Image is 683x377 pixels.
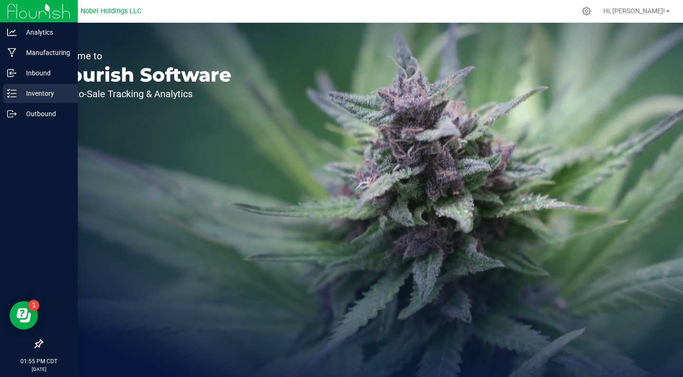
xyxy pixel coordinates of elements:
[603,7,665,15] span: Hi, [PERSON_NAME]!
[17,108,74,120] p: Outbound
[581,7,592,16] div: Manage settings
[4,357,74,366] p: 01:55 PM CDT
[51,51,231,61] p: Welcome to
[28,300,39,311] iframe: Resource center unread badge
[4,366,74,373] p: [DATE]
[17,47,74,58] p: Manufacturing
[7,109,17,119] inline-svg: Outbound
[9,301,38,330] iframe: Resource center
[7,48,17,57] inline-svg: Manufacturing
[7,68,17,78] inline-svg: Inbound
[17,88,74,99] p: Inventory
[17,67,74,79] p: Inbound
[17,27,74,38] p: Analytics
[52,7,141,15] span: Midwest Nobel Holdings LLC
[51,89,231,99] p: Seed-to-Sale Tracking & Analytics
[7,89,17,98] inline-svg: Inventory
[51,65,231,84] p: Flourish Software
[7,28,17,37] inline-svg: Analytics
